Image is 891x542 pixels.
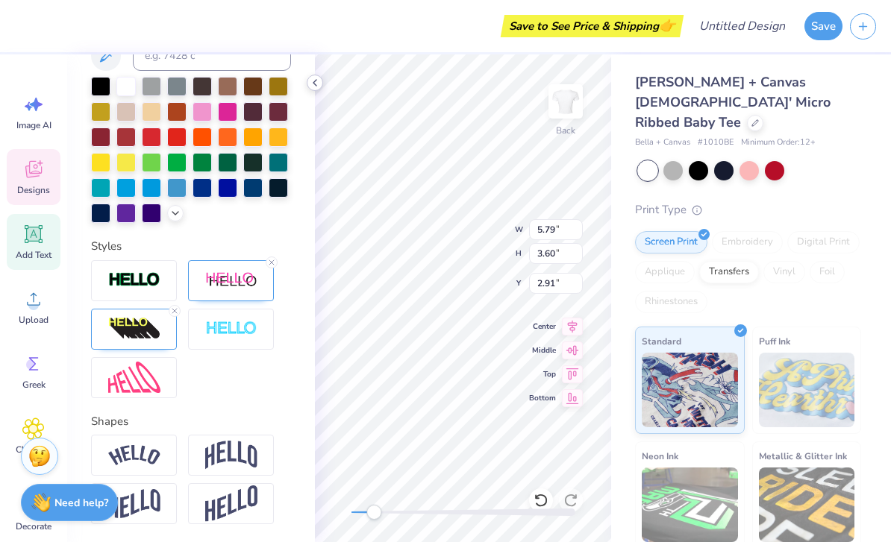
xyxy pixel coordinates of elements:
[54,496,108,510] strong: Need help?
[642,467,738,542] img: Neon Ink
[108,317,160,341] img: 3D Illusion
[529,368,556,380] span: Top
[551,86,581,116] img: Back
[810,261,845,283] div: Foil
[91,238,122,255] label: Styles
[759,333,790,349] span: Puff Ink
[17,184,50,196] span: Designs
[635,261,695,283] div: Applique
[205,271,257,290] img: Shadow
[642,333,681,349] span: Standard
[19,314,49,326] span: Upload
[556,124,575,137] div: Back
[635,136,690,149] span: Bella + Canvas
[804,12,842,40] button: Save
[91,413,128,430] label: Shapes
[635,73,831,131] span: [PERSON_NAME] + Canvas [DEMOGRAPHIC_DATA]' Micro Ribbed Baby Tee
[22,379,46,391] span: Greek
[529,344,556,356] span: Middle
[635,231,707,253] div: Screen Print
[698,136,734,149] span: # 1010BE
[108,362,160,394] img: Free Distort
[763,261,805,283] div: Vinyl
[642,353,738,427] img: Standard
[635,291,707,313] div: Rhinestones
[741,136,816,149] span: Minimum Order: 12 +
[205,441,257,469] img: Arch
[16,249,51,261] span: Add Text
[16,520,51,532] span: Decorate
[642,448,678,464] span: Neon Ink
[712,231,783,253] div: Embroidery
[9,444,58,467] span: Clipart & logos
[635,201,861,218] div: Print Type
[205,321,257,338] img: Negative Space
[133,41,291,71] input: e.g. 7428 c
[108,445,160,465] img: Arc
[108,489,160,518] img: Flag
[687,11,797,41] input: Untitled Design
[529,392,556,404] span: Bottom
[366,505,381,520] div: Accessibility label
[205,485,257,522] img: Rise
[529,321,556,333] span: Center
[759,353,855,427] img: Puff Ink
[659,16,675,34] span: 👉
[759,448,847,464] span: Metallic & Glitter Ink
[16,119,51,131] span: Image AI
[504,15,680,37] div: Save to See Price & Shipping
[108,271,160,289] img: Stroke
[759,467,855,542] img: Metallic & Glitter Ink
[787,231,860,253] div: Digital Print
[699,261,759,283] div: Transfers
